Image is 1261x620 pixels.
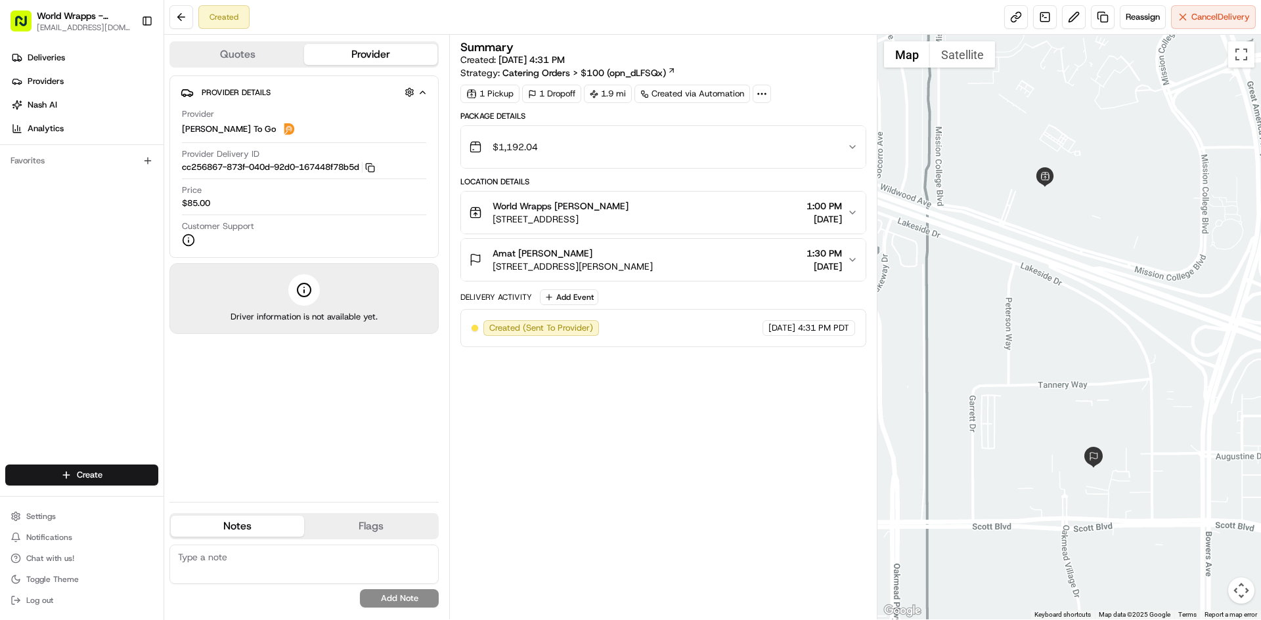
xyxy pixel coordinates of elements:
[1120,5,1166,29] button: Reassign
[182,184,202,196] span: Price
[461,126,865,168] button: $1,192.04
[1099,611,1170,618] span: Map data ©2025 Google
[460,111,866,121] div: Package Details
[28,99,57,111] span: Nash AI
[493,199,629,213] span: World Wrapps [PERSON_NAME]
[881,602,924,619] img: Google
[182,123,276,135] span: [PERSON_NAME] To Go
[807,213,842,226] span: [DATE]
[5,94,164,115] a: Nash AI
[930,41,995,68] button: Show satellite imagery
[5,528,158,547] button: Notifications
[5,570,158,589] button: Toggle Theme
[304,44,437,65] button: Provider
[5,118,164,139] a: Analytics
[5,465,158,486] button: Create
[1126,11,1160,23] span: Reassign
[182,108,214,120] span: Provider
[807,199,842,213] span: 1:00 PM
[182,220,254,232] span: Customer Support
[460,292,532,302] div: Delivery Activity
[28,75,64,87] span: Providers
[26,553,74,564] span: Chat with us!
[884,41,930,68] button: Show street map
[493,213,629,226] span: [STREET_ADDRESS]
[77,469,102,481] span: Create
[540,289,598,305] button: Add Event
[26,595,53,606] span: Log out
[5,47,164,68] a: Deliveries
[493,247,592,260] span: Amat [PERSON_NAME]
[807,247,842,260] span: 1:30 PM
[807,260,842,273] span: [DATE]
[498,54,565,66] span: [DATE] 4:31 PM
[1228,41,1254,68] button: Toggle fullscreen view
[1228,577,1254,604] button: Map camera controls
[5,507,158,526] button: Settings
[181,81,428,103] button: Provider Details
[5,591,158,610] button: Log out
[26,574,79,585] span: Toggle Theme
[460,176,866,187] div: Location Details
[1205,611,1257,618] a: Report a map error
[28,52,65,64] span: Deliveries
[460,53,565,66] span: Created:
[1191,11,1250,23] span: Cancel Delivery
[1171,5,1256,29] button: CancelDelivery
[584,85,632,103] div: 1.9 mi
[28,123,64,134] span: Analytics
[493,140,538,154] span: $1,192.04
[5,71,164,92] a: Providers
[202,87,271,98] span: Provider Details
[5,5,136,37] button: World Wrapps - [PERSON_NAME][EMAIL_ADDRESS][DOMAIN_NAME]
[493,260,653,273] span: [STREET_ADDRESS][PERSON_NAME]
[1034,610,1091,619] button: Keyboard shortcuts
[171,516,304,537] button: Notes
[798,322,849,334] span: 4:31 PM PDT
[634,85,750,103] a: Created via Automation
[489,322,593,334] span: Created (Sent To Provider)
[460,41,514,53] h3: Summary
[231,311,378,323] span: Driver information is not available yet.
[5,150,158,171] div: Favorites
[768,322,795,334] span: [DATE]
[1178,611,1197,618] a: Terms (opens in new tab)
[460,66,676,79] div: Strategy:
[5,549,158,568] button: Chat with us!
[881,602,924,619] a: Open this area in Google Maps (opens a new window)
[461,192,865,234] button: World Wrapps [PERSON_NAME][STREET_ADDRESS]1:00 PM[DATE]
[502,66,676,79] a: Catering Orders > $100 (opn_dLFSQx)
[182,148,259,160] span: Provider Delivery ID
[171,44,304,65] button: Quotes
[281,121,297,137] img: ddtg_logo_v2.png
[37,9,131,22] button: World Wrapps - [PERSON_NAME]
[37,22,131,33] button: [EMAIL_ADDRESS][DOMAIN_NAME]
[502,66,666,79] span: Catering Orders > $100 (opn_dLFSQx)
[26,511,56,522] span: Settings
[522,85,581,103] div: 1 Dropoff
[304,516,437,537] button: Flags
[182,197,210,209] span: $85.00
[26,532,72,543] span: Notifications
[461,239,865,281] button: Amat [PERSON_NAME][STREET_ADDRESS][PERSON_NAME]1:30 PM[DATE]
[460,85,520,103] div: 1 Pickup
[182,161,375,173] button: cc256867-873f-040d-92d0-167448f78b5d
